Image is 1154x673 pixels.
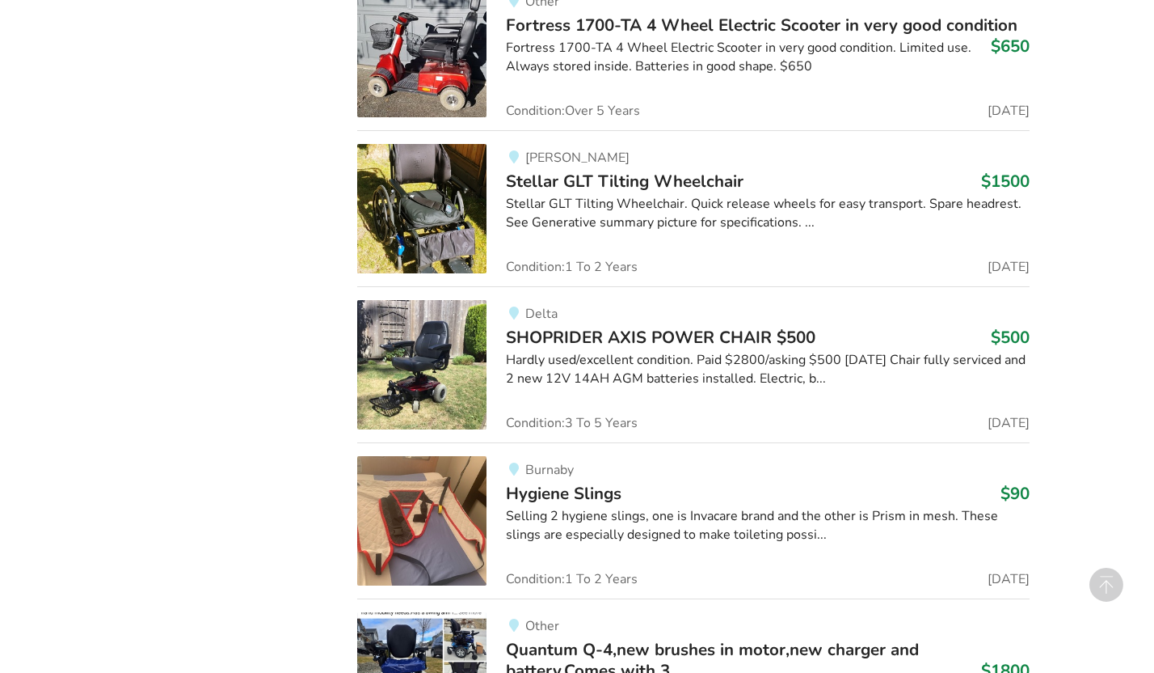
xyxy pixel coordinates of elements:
[357,442,1029,599] a: transfer aids-hygiene slingsBurnabyHygiene Slings$90Selling 2 hygiene slings, one is Invacare bra...
[506,195,1029,232] div: Stellar GLT Tilting Wheelchair. Quick release wheels for easy transport. Spare headrest. See Gene...
[506,14,1017,36] span: Fortress 1700-TA 4 Wheel Electric Scooter in very good condition
[506,39,1029,76] div: Fortress 1700-TA 4 Wheel Electric Scooter in very good condition. Limited use. Always stored insi...
[357,286,1029,442] a: mobility-shoprider axis power chair $500DeltaSHOPRIDER AXIS POWER CHAIR $500$500Hardly used/excel...
[988,417,1030,430] span: [DATE]
[988,104,1030,117] span: [DATE]
[991,327,1030,348] h3: $500
[981,171,1030,192] h3: $1500
[357,130,1029,286] a: mobility-stellar glt tilting wheelchair[PERSON_NAME]Stellar GLT Tilting Wheelchair$1500Stellar GL...
[988,260,1030,273] span: [DATE]
[991,36,1030,57] h3: $650
[506,417,638,430] span: Condition: 3 To 5 Years
[525,149,630,167] span: [PERSON_NAME]
[506,104,640,117] span: Condition: Over 5 Years
[525,617,559,635] span: Other
[506,326,815,349] span: SHOPRIDER AXIS POWER CHAIR $500
[506,260,638,273] span: Condition: 1 To 2 Years
[357,144,486,273] img: mobility-stellar glt tilting wheelchair
[506,351,1029,388] div: Hardly used/excellent condition. Paid $2800/asking $500 [DATE] Chair fully serviced and 2 new 12V...
[357,300,486,430] img: mobility-shoprider axis power chair $500
[506,507,1029,544] div: Selling 2 hygiene slings, one is Invacare brand and the other is Prism in mesh. These slings are ...
[357,456,486,586] img: transfer aids-hygiene slings
[988,573,1030,586] span: [DATE]
[1000,483,1030,504] h3: $90
[525,305,558,323] span: Delta
[525,461,574,479] span: Burnaby
[506,170,743,193] span: Stellar GLT Tilting Wheelchair
[506,482,621,505] span: Hygiene Slings
[506,573,638,586] span: Condition: 1 To 2 Years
